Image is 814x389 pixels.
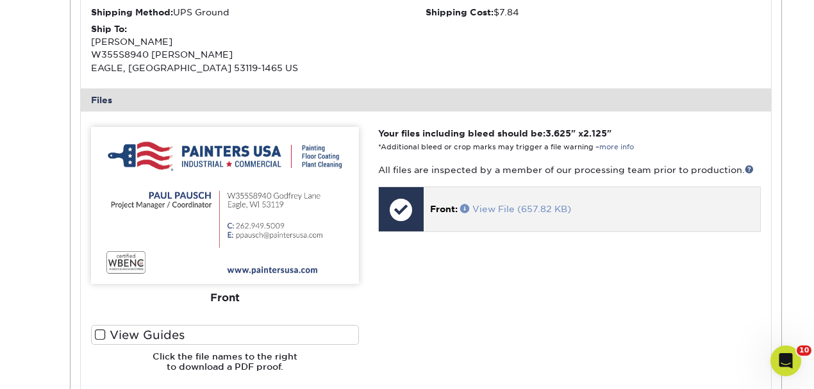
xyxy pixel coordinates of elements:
[460,204,571,214] a: View File (657.82 KB)
[797,345,811,356] span: 10
[430,204,458,214] span: Front:
[91,24,127,34] strong: Ship To:
[91,325,359,345] label: View Guides
[91,284,359,312] div: Front
[378,163,761,176] p: All files are inspected by a member of our processing team prior to production.
[770,345,801,376] iframe: Intercom live chat
[91,6,426,19] div: UPS Ground
[426,7,494,17] strong: Shipping Cost:
[378,143,634,151] small: *Additional bleed or crop marks may trigger a file warning –
[91,22,426,75] div: [PERSON_NAME] W355S8940 [PERSON_NAME] EAGLE, [GEOGRAPHIC_DATA] 53119-1465 US
[426,6,761,19] div: $7.84
[3,350,109,385] iframe: Google Customer Reviews
[583,128,607,138] span: 2.125
[91,7,173,17] strong: Shipping Method:
[81,88,772,112] div: Files
[545,128,571,138] span: 3.625
[599,143,634,151] a: more info
[91,351,359,383] h6: Click the file names to the right to download a PDF proof.
[378,128,611,138] strong: Your files including bleed should be: " x "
